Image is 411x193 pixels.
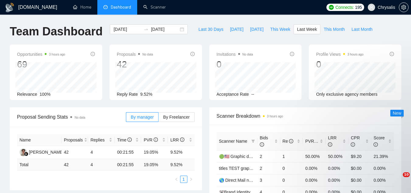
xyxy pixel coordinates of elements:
span: New [393,111,401,116]
input: End date [151,26,179,33]
td: 00:21:55 [115,159,141,171]
span: PVR [144,138,158,142]
span: left [175,177,178,181]
button: This Week [267,24,294,34]
span: info-circle [127,138,132,142]
td: 0 [280,162,303,174]
span: dashboard [103,5,108,9]
button: setting [399,2,409,12]
a: 🟢🇺🇸 Graphic design 13/05 (T) [219,154,278,159]
button: Last 30 Days [195,24,227,34]
span: info-circle [260,142,264,147]
span: Last 30 Days [198,26,223,33]
span: No data [242,53,253,56]
span: This Week [270,26,290,33]
span: to [144,27,148,32]
td: 2 [257,162,280,174]
a: setting [399,5,409,10]
td: 42 [61,146,88,159]
td: 3 [257,174,280,186]
span: info-circle [91,52,95,56]
span: By Freelancer [163,115,190,120]
span: Proposals [64,137,83,143]
td: 4 [88,146,115,159]
img: upwork-logo.png [329,5,334,10]
iframe: Intercom live chat [390,172,405,187]
td: 2 [257,150,280,162]
span: Last Week [297,26,317,33]
span: Invitations [217,51,253,58]
span: info-circle [289,139,293,143]
span: Re [283,139,294,144]
span: info-circle [154,138,158,142]
span: right [189,177,193,181]
span: No data [142,53,153,56]
a: 🌎 Direct Mail new CL [219,178,261,183]
span: Bids [260,135,268,147]
span: Only exclusive agency members [316,92,378,97]
span: [DATE] [230,26,243,33]
div: 69 [17,59,65,70]
img: logo [5,3,15,13]
span: 100% [40,92,51,97]
span: info-circle [180,138,184,142]
button: left [173,176,180,183]
button: [DATE] [247,24,267,34]
span: No data [75,116,85,119]
td: 0.00% [371,174,394,186]
span: swap-right [144,27,148,32]
td: 9.52% [168,146,195,159]
span: info-circle [390,52,394,56]
span: Connects: [336,4,354,11]
span: Relevance [17,92,37,97]
span: 9.52% [140,92,152,97]
span: info-circle [190,52,195,56]
time: 3 hours ago [267,115,283,118]
span: Reply Rate [117,92,138,97]
td: $0.00 [348,174,371,186]
td: Total [17,159,61,171]
span: Proposal Sending Stats [17,113,126,121]
span: user [369,5,374,9]
span: Scanner Name [219,139,247,144]
div: [PERSON_NAME] [29,149,64,155]
button: [DATE] [227,24,247,34]
span: Time [117,138,132,142]
td: 4 [88,159,115,171]
span: [DATE] [250,26,263,33]
span: Last Month [351,26,372,33]
span: filter [251,139,255,143]
h1: Team Dashboard [10,24,103,39]
th: Name [17,134,61,146]
li: Next Page [187,176,195,183]
a: 1 [180,176,187,183]
time: 3 hours ago [347,53,364,56]
span: Profile Views [316,51,364,58]
a: searchScanner [143,5,166,10]
span: Dashboard [111,5,131,10]
input: Start date [113,26,141,33]
time: 3 hours ago [49,53,65,56]
img: gigradar-bm.png [24,152,28,156]
th: Replies [88,134,115,146]
td: 1 [280,150,303,162]
span: Acceptance Rate [217,92,249,97]
span: Opportunities [17,51,65,58]
span: 10 [403,172,410,177]
span: Scanner Breakdown [217,112,394,120]
td: 19.05% [141,146,168,159]
span: By manager [131,115,154,120]
td: 0.00% [326,174,348,186]
span: LRR [170,138,184,142]
div: 0 [217,59,253,70]
button: right [187,176,195,183]
span: Proposals [117,51,153,58]
td: 9.52 % [168,159,195,171]
a: RG[PERSON_NAME] [19,149,64,154]
span: 195 [355,4,362,11]
td: 0.00% [303,174,326,186]
span: -- [251,92,254,97]
div: 42 [117,59,153,70]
